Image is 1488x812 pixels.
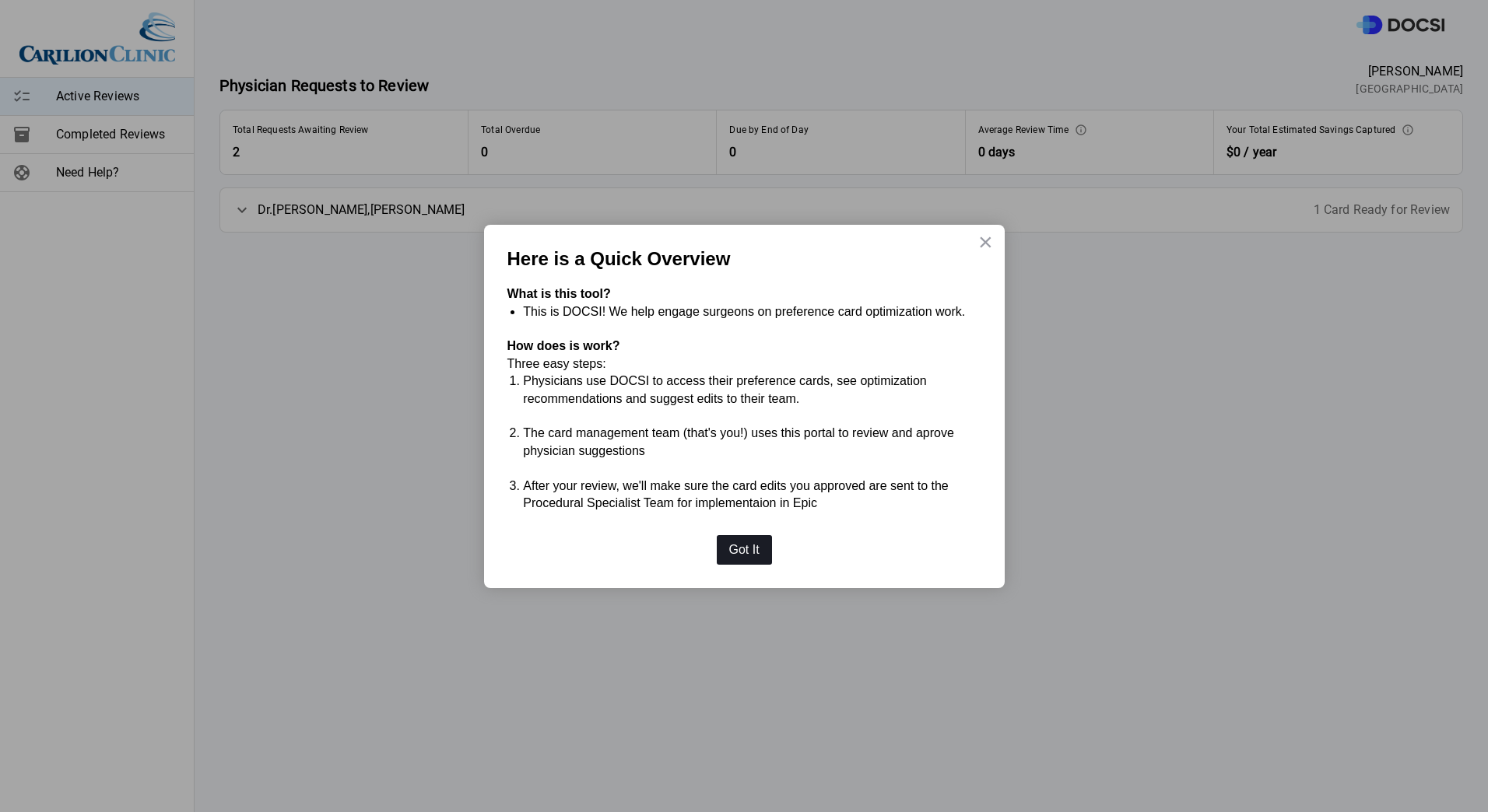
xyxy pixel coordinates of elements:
[507,355,981,373] p: Three easy steps:
[523,303,981,320] li: This is DOCSI! We help engage surgeons on preference card optimization work.
[978,229,993,254] button: Close
[507,339,620,352] strong: How does is work?
[523,373,981,408] li: Physicians use DOCSI to access their preference cards, see optimization recommendations and sugge...
[507,248,981,271] p: Here is a Quick Overview
[523,425,981,460] li: The card management team (that's you!) uses this portal to review and aprove physician suggestions
[507,287,611,300] strong: What is this tool?
[717,535,772,565] button: Got It
[523,478,981,513] li: After your review, we'll make sure the card edits you approved are sent to the Procedural Special...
